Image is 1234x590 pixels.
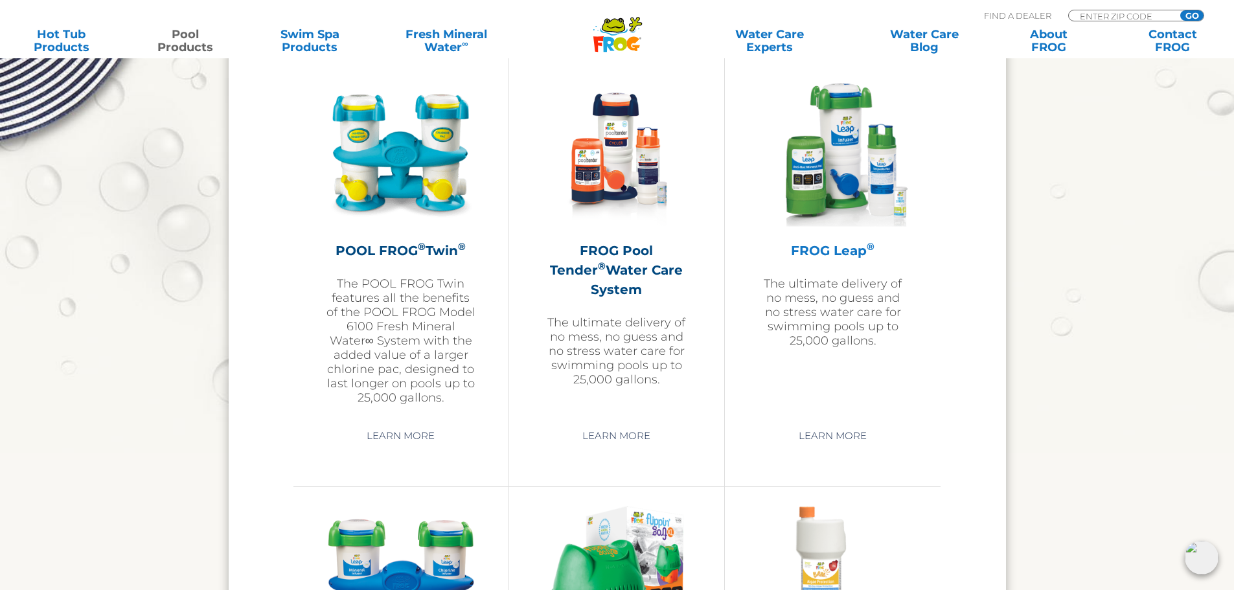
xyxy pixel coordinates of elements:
[326,277,476,405] p: The POOL FROG Twin features all the benefits of the POOL FROG Model 6100 Fresh Mineral Water∞ Sys...
[867,240,874,253] sup: ®
[326,78,476,414] a: POOL FROG®Twin®The POOL FROG Twin features all the benefits of the POOL FROG Model 6100 Fresh Min...
[757,78,908,414] a: FROG Leap®The ultimate delivery of no mess, no guess and no stress water care for swimming pools ...
[757,277,908,348] p: The ultimate delivery of no mess, no guess and no stress water care for swimming pools up to 25,0...
[137,28,234,54] a: PoolProducts
[1180,10,1204,21] input: GO
[1185,541,1218,574] img: openIcon
[542,78,692,414] a: FROG Pool Tender®Water Care SystemThe ultimate delivery of no mess, no guess and no stress water ...
[691,28,848,54] a: Water CareExperts
[326,78,476,228] img: pool-product-pool-frog-twin-300x300.png
[876,28,972,54] a: Water CareBlog
[352,424,450,448] a: Learn More
[542,315,692,387] p: The ultimate delivery of no mess, no guess and no stress water care for swimming pools up to 25,0...
[984,10,1051,21] p: Find A Dealer
[1000,28,1097,54] a: AboutFROG
[1125,28,1221,54] a: ContactFROG
[462,38,468,49] sup: ∞
[784,424,882,448] a: Learn More
[542,241,692,299] h2: FROG Pool Tender Water Care System
[13,28,109,54] a: Hot TubProducts
[567,424,665,448] a: Learn More
[385,28,507,54] a: Fresh MineralWater∞
[757,241,908,260] h2: FROG Leap
[1079,10,1166,21] input: Zip Code Form
[598,260,606,272] sup: ®
[758,78,908,228] img: frog-leap-featured-img-v2-300x300.png
[418,240,426,253] sup: ®
[458,240,466,253] sup: ®
[542,78,692,228] img: pool-tender-product-img-v2-300x300.png
[326,241,476,260] h2: POOL FROG Twin
[262,28,358,54] a: Swim SpaProducts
